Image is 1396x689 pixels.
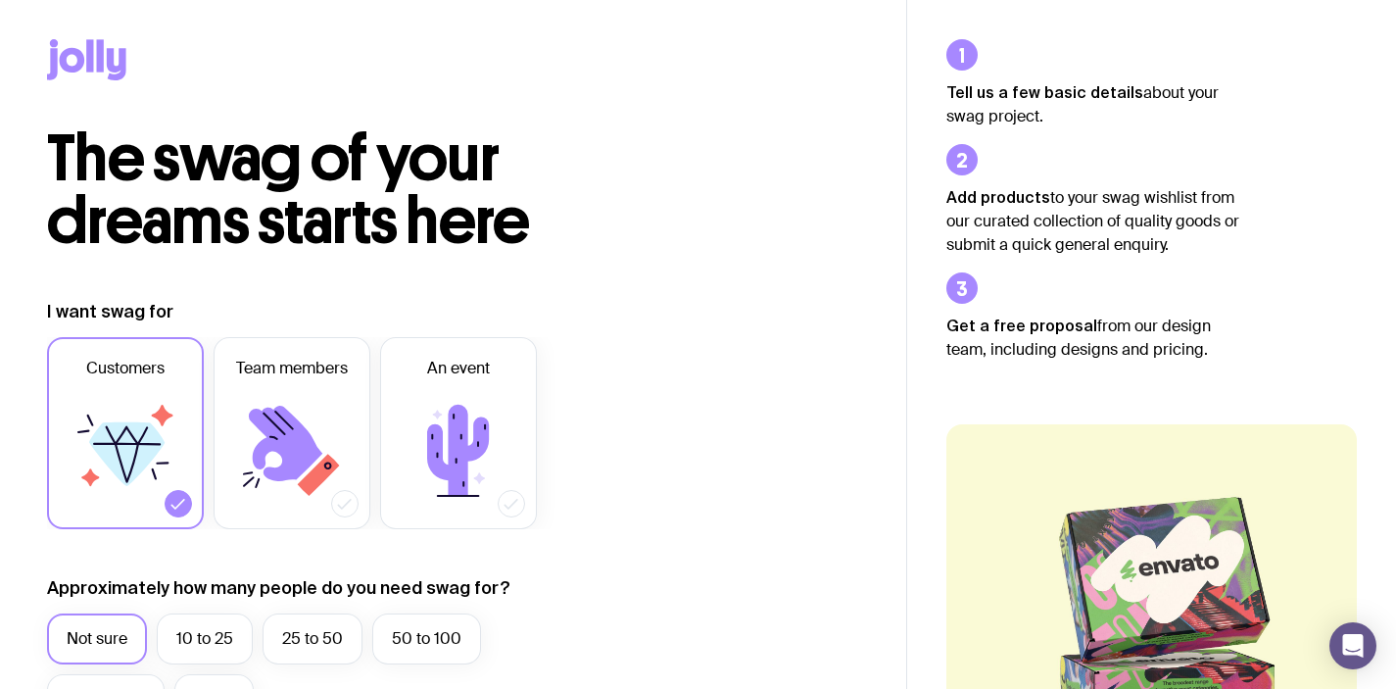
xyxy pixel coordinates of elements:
[372,614,481,664] label: 50 to 100
[427,357,490,380] span: An event
[946,314,1240,362] p: from our design team, including designs and pricing.
[157,614,253,664] label: 10 to 25
[946,317,1097,334] strong: Get a free proposal
[47,300,173,323] label: I want swag for
[1329,622,1376,669] div: Open Intercom Messenger
[263,614,362,664] label: 25 to 50
[236,357,348,380] span: Team members
[946,83,1143,101] strong: Tell us a few basic details
[47,120,530,260] span: The swag of your dreams starts here
[47,614,147,664] label: Not sure
[946,185,1240,257] p: to your swag wishlist from our curated collection of quality goods or submit a quick general enqu...
[86,357,165,380] span: Customers
[47,576,510,600] label: Approximately how many people do you need swag for?
[946,188,1050,206] strong: Add products
[946,80,1240,128] p: about your swag project.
